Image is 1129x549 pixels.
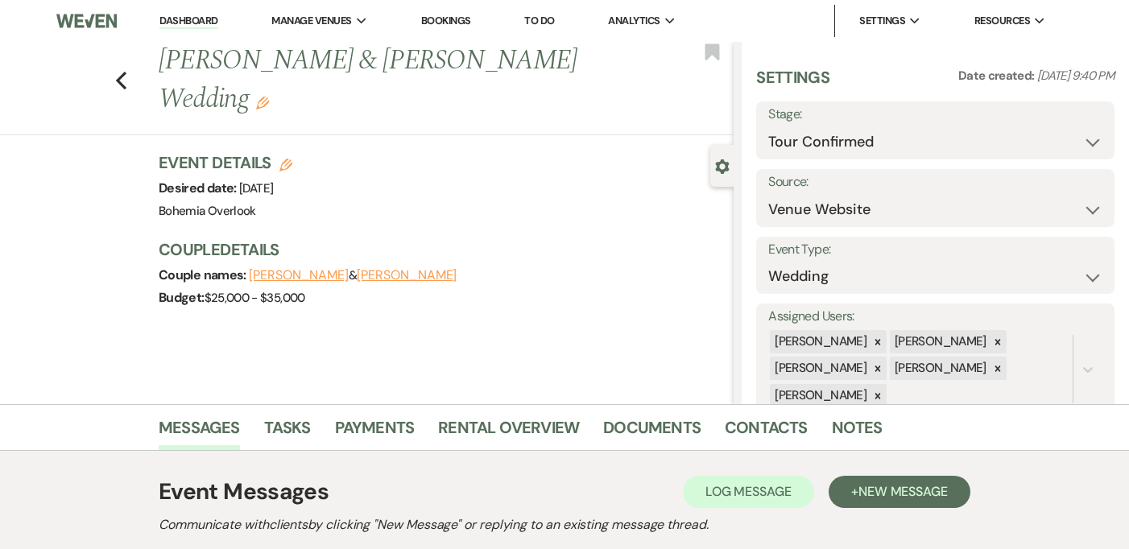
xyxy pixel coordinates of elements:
a: Payments [335,415,415,450]
label: Assigned Users: [768,305,1102,328]
span: Desired date: [159,180,239,196]
span: Couple names: [159,266,249,283]
h2: Communicate with clients by clicking "New Message" or replying to an existing message thread. [159,515,970,535]
div: [PERSON_NAME] [770,384,869,407]
span: [DATE] 9:40 PM [1037,68,1115,84]
h3: Settings [756,66,829,101]
div: [PERSON_NAME] [890,330,989,353]
a: Bookings [421,14,471,27]
h3: Couple Details [159,238,718,261]
span: Bohemia Overlook [159,203,256,219]
div: [PERSON_NAME] [770,357,869,380]
span: New Message [858,483,948,500]
span: [DATE] [239,180,273,196]
label: Source: [768,171,1102,194]
button: [PERSON_NAME] [357,269,457,282]
a: Documents [603,415,701,450]
button: Close lead details [715,158,730,173]
div: [PERSON_NAME] [770,330,869,353]
button: Log Message [683,476,814,508]
span: Settings [859,13,905,29]
span: Analytics [608,13,660,29]
span: Resources [974,13,1030,29]
label: Event Type: [768,238,1102,262]
h3: Event Details [159,151,292,174]
a: Rental Overview [438,415,579,450]
button: Edit [256,95,269,109]
span: Date created: [958,68,1037,84]
span: $25,000 - $35,000 [205,290,305,306]
button: [PERSON_NAME] [249,269,349,282]
a: Contacts [725,415,808,450]
img: Weven Logo [56,4,117,38]
span: Manage Venues [271,13,351,29]
a: Notes [832,415,883,450]
span: Log Message [705,483,792,500]
a: Dashboard [159,14,217,29]
h1: [PERSON_NAME] & [PERSON_NAME] Wedding [159,42,612,118]
span: & [249,267,457,283]
label: Stage: [768,103,1102,126]
a: Messages [159,415,240,450]
a: Tasks [264,415,311,450]
div: [PERSON_NAME] [890,357,989,380]
a: To Do [524,14,554,27]
button: +New Message [829,476,970,508]
span: Budget: [159,289,205,306]
h1: Event Messages [159,475,329,509]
